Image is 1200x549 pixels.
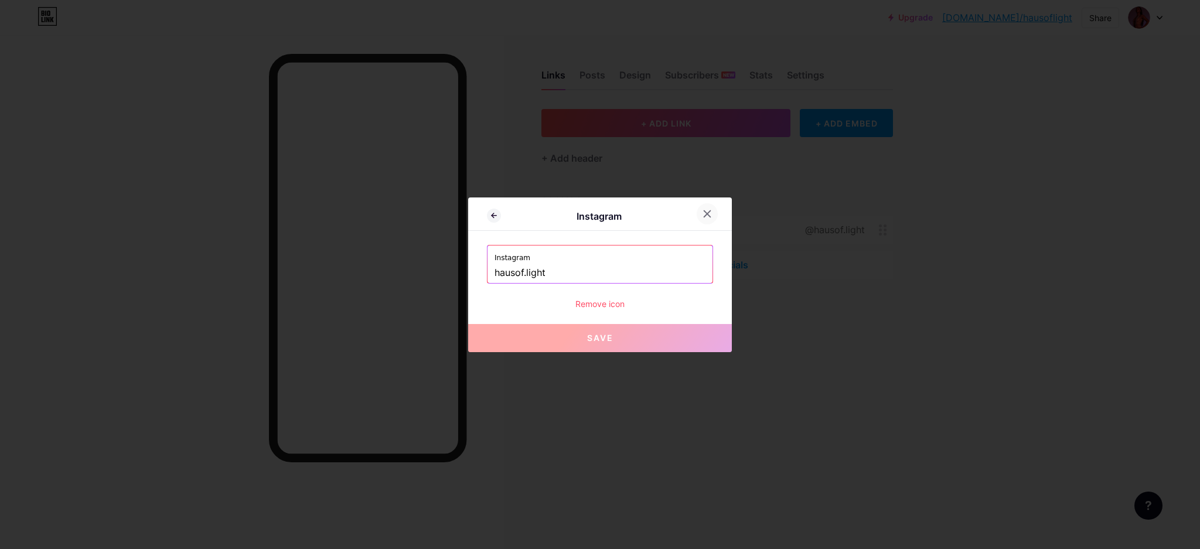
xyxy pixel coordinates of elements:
label: Instagram [495,245,705,263]
span: Save [587,333,613,343]
div: Remove icon [487,298,713,310]
input: Instagram username [495,263,705,283]
button: Save [468,324,732,352]
div: Instagram [501,209,697,223]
